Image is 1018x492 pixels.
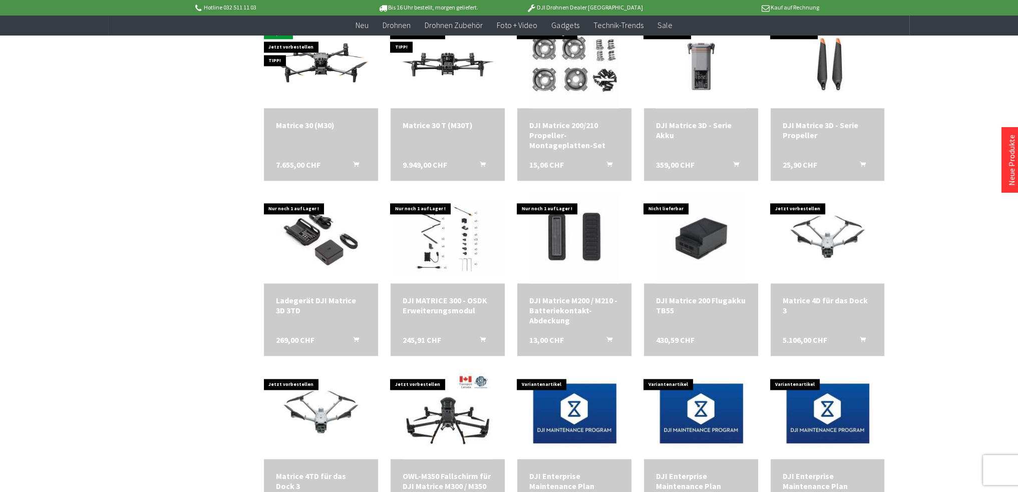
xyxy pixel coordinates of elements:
[517,371,631,456] img: DJI Enterprise Maintenance Plan Matrice 350
[771,196,885,281] img: Matrice 4D für das Dock 3
[276,471,366,491] a: Matrice 4TD für das Dock 3 7.292,00 CHF In den Warenkorb
[193,2,350,14] p: Hotline 032 511 11 03
[490,15,544,36] a: Foto + Video
[341,160,365,173] button: In den Warenkorb
[349,15,376,36] a: Neu
[529,193,619,283] img: DJI Matrice M200 / M210 - Batteriekontakt-Abdeckung
[276,295,366,315] a: Ladegerät DJI Matrice 3D 3TD 269,00 CHF In den Warenkorb
[403,471,493,491] a: OWL-M350 Fallschirm für DJI Matrice M300 / M350 Auf Anfrage
[276,335,314,345] span: 269,00 CHF
[403,160,447,170] span: 9.949,00 CHF
[403,369,493,459] img: OWL-M350 Fallschirm für DJI Matrice M300 / M350
[783,160,817,170] span: 25,90 CHF
[276,120,366,130] div: Matrice 30 (M30)
[529,18,619,108] img: DJI Matrice 200/210 Propeller-Montageplatten-Set
[350,2,506,14] p: Bis 16 Uhr bestellt, morgen geliefert.
[783,120,873,140] a: DJI Matrice 3D - Serie Propeller 25,90 CHF In den Warenkorb
[383,20,411,30] span: Drohnen
[468,160,492,173] button: In den Warenkorb
[403,295,493,315] div: DJI MATRICE 300 - OSDK Erweiterungsmodul
[529,120,619,150] div: DJI Matrice 200/210 Propeller-Montageplatten-Set
[663,2,819,14] p: Kauf auf Rechnung
[341,335,365,348] button: In den Warenkorb
[529,295,619,325] a: DJI Matrice M200 / M210 - Batteriekontakt-Abdeckung 13,00 CHF In den Warenkorb
[771,22,885,104] img: DJI Matrice 3D - Serie Propeller
[656,295,746,315] a: DJI Matrice 200 Flugakku TB55 430,59 CHF
[425,20,483,30] span: Drohnen Zubehör
[529,335,564,345] span: 13,00 CHF
[264,196,378,281] img: Ladegerät DJI Matrice 3D 3TD
[783,335,827,345] span: 5.106,00 CHF
[657,20,672,30] span: Sale
[529,160,564,170] span: 15,06 CHF
[264,371,378,456] img: Matrice 4TD für das Dock 3
[656,193,746,283] img: DJI Matrice 200 Flugakku TB55
[593,20,643,30] span: Technik-Trends
[506,2,662,14] p: DJI Drohnen Dealer [GEOGRAPHIC_DATA]
[403,120,493,130] a: Matrice 30 T (M30T) 9.949,00 CHF In den Warenkorb
[276,471,366,491] div: Matrice 4TD für das Dock 3
[650,15,679,36] a: Sale
[276,160,320,170] span: 7.655,00 CHF
[391,200,505,276] img: DJI MATRICE 300 - OSDK Erweiterungsmodul
[1006,135,1016,186] a: Neue Produkte
[468,335,492,348] button: In den Warenkorb
[656,335,695,345] span: 430,59 CHF
[403,471,493,491] div: OWL-M350 Fallschirm für DJI Matrice M300 / M350
[594,335,618,348] button: In den Warenkorb
[594,160,618,173] button: In den Warenkorb
[356,20,369,30] span: Neu
[403,335,441,345] span: 245,91 CHF
[783,295,873,315] a: Matrice 4D für das Dock 3 5.106,00 CHF In den Warenkorb
[656,120,746,140] div: DJI Matrice 3D - Serie Akku
[644,371,758,456] img: DJI Enterprise Maintenance Plan Matrice 30
[376,15,418,36] a: Drohnen
[847,335,871,348] button: In den Warenkorb
[529,120,619,150] a: DJI Matrice 200/210 Propeller-Montageplatten-Set 15,06 CHF In den Warenkorb
[403,295,493,315] a: DJI MATRICE 300 - OSDK Erweiterungsmodul 245,91 CHF In den Warenkorb
[847,160,871,173] button: In den Warenkorb
[656,295,746,315] div: DJI Matrice 200 Flugakku TB55
[656,120,746,140] a: DJI Matrice 3D - Serie Akku 359,00 CHF In den Warenkorb
[418,15,490,36] a: Drohnen Zubehör
[403,120,493,130] div: Matrice 30 T (M30T)
[497,20,537,30] span: Foto + Video
[783,120,873,140] div: DJI Matrice 3D - Serie Propeller
[264,31,378,95] img: Matrice 30 (M30)
[276,295,366,315] div: Ladegerät DJI Matrice 3D 3TD
[391,31,505,95] img: Matrice 30 T (M30T)
[276,120,366,130] a: Matrice 30 (M30) 7.655,00 CHF In den Warenkorb
[783,295,873,315] div: Matrice 4D für das Dock 3
[551,20,579,30] span: Gadgets
[656,160,695,170] span: 359,00 CHF
[656,18,746,108] img: DJI Matrice 3D - Serie Akku
[771,371,885,456] img: DJI Enterprise Maintenance Plan Matrice 30T
[721,160,745,173] button: In den Warenkorb
[529,295,619,325] div: DJI Matrice M200 / M210 - Batteriekontakt-Abdeckung
[586,15,650,36] a: Technik-Trends
[544,15,586,36] a: Gadgets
